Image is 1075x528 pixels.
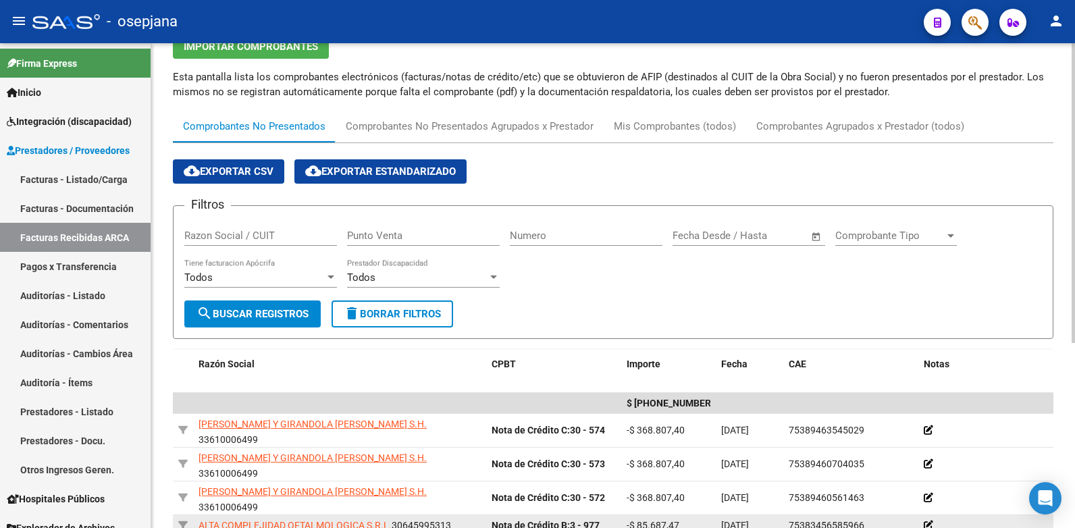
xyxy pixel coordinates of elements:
datatable-header-cell: Importe [621,350,716,379]
datatable-header-cell: Notas [918,350,1053,379]
span: Nota de Crédito C: [492,425,570,435]
span: -$ 368.807,40 [627,458,685,469]
mat-icon: person [1048,13,1064,29]
span: Borrar Filtros [344,308,441,320]
span: Exportar Estandarizado [305,165,456,178]
span: -$ 368.807,40 [627,425,685,435]
mat-icon: cloud_download [305,163,321,179]
span: Buscar Registros [196,308,309,320]
button: Open calendar [809,229,824,244]
div: Comprobantes Agrupados x Prestador (todos) [756,119,964,134]
strong: 30 - 572 [492,492,605,503]
button: Borrar Filtros [332,300,453,327]
span: Nota de Crédito C: [492,492,570,503]
datatable-header-cell: Razón Social [193,350,486,379]
span: 75389460561463 [789,492,864,503]
div: 33610006499 [199,417,481,445]
mat-icon: delete [344,305,360,321]
span: Firma Express [7,56,77,71]
datatable-header-cell: CAE [783,350,918,379]
span: Todos [347,271,375,284]
mat-icon: menu [11,13,27,29]
input: Fecha inicio [673,230,727,242]
span: $ 30.336.960.977,25 [627,398,727,408]
h3: Filtros [184,195,231,214]
span: Comprobante Tipo [835,230,945,242]
button: Exportar Estandarizado [294,159,467,184]
span: Todos [184,271,213,284]
div: 33610006499 [199,450,481,479]
p: Esta pantalla lista los comprobantes electrónicos (facturas/notas de crédito/etc) que se obtuvier... [173,70,1053,99]
span: [DATE] [721,425,749,435]
strong: 30 - 573 [492,458,605,469]
mat-icon: cloud_download [184,163,200,179]
span: 75389463545029 [789,425,864,435]
span: Razón Social [199,359,255,369]
strong: 30 - 574 [492,425,605,435]
div: Mis Comprobantes (todos) [614,119,736,134]
button: Importar Comprobantes [173,34,329,59]
span: Nota de Crédito C: [492,458,570,469]
span: [DATE] [721,458,749,469]
span: Integración (discapacidad) [7,114,132,129]
button: Exportar CSV [173,159,284,184]
mat-icon: search [196,305,213,321]
span: [PERSON_NAME] Y GIRANDOLA [PERSON_NAME] S.H. [199,486,427,497]
span: Notas [924,359,949,369]
span: CAE [789,359,806,369]
span: Importar Comprobantes [184,41,318,53]
span: [PERSON_NAME] Y GIRANDOLA [PERSON_NAME] S.H. [199,452,427,463]
span: -$ 368.807,40 [627,492,685,503]
span: Inicio [7,85,41,100]
span: 75389460704035 [789,458,864,469]
span: Prestadores / Proveedores [7,143,130,158]
div: Open Intercom Messenger [1029,482,1061,514]
span: Hospitales Públicos [7,492,105,506]
span: [PERSON_NAME] Y GIRANDOLA [PERSON_NAME] S.H. [199,419,427,429]
span: Importe [627,359,660,369]
div: 33610006499 [199,484,481,512]
span: CPBT [492,359,516,369]
span: Fecha [721,359,748,369]
input: Fecha fin [739,230,805,242]
datatable-header-cell: CPBT [486,350,621,379]
div: Comprobantes No Presentados [183,119,325,134]
div: Comprobantes No Presentados Agrupados x Prestador [346,119,594,134]
button: Buscar Registros [184,300,321,327]
span: Exportar CSV [184,165,273,178]
span: [DATE] [721,492,749,503]
datatable-header-cell: Fecha [716,350,783,379]
span: - osepjana [107,7,178,36]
